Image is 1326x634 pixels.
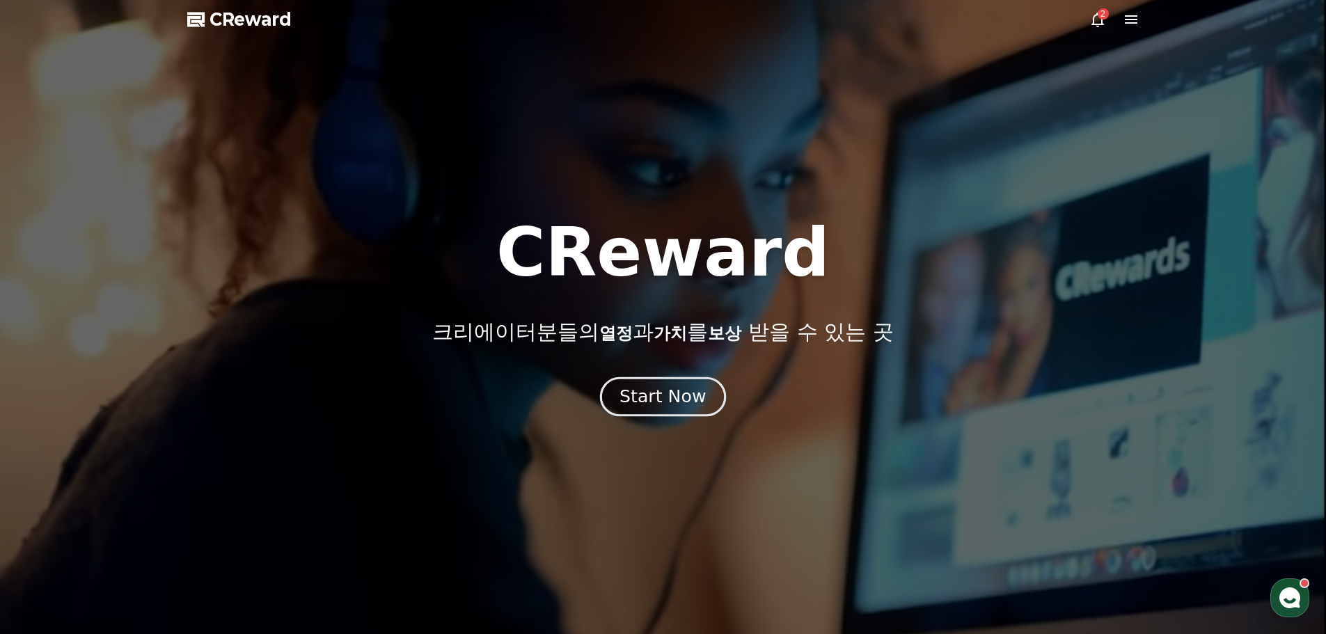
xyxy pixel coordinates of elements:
[708,324,741,343] span: 보상
[44,462,52,473] span: 홈
[496,219,830,286] h1: CReward
[1098,8,1109,19] div: 2
[599,324,633,343] span: 열정
[127,463,144,474] span: 대화
[600,377,726,416] button: Start Now
[603,392,723,405] a: Start Now
[210,8,292,31] span: CReward
[180,441,267,476] a: 설정
[619,385,706,409] div: Start Now
[92,441,180,476] a: 대화
[1089,11,1106,28] a: 2
[654,324,687,343] span: 가치
[187,8,292,31] a: CReward
[215,462,232,473] span: 설정
[4,441,92,476] a: 홈
[432,319,893,344] p: 크리에이터분들의 과 를 받을 수 있는 곳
